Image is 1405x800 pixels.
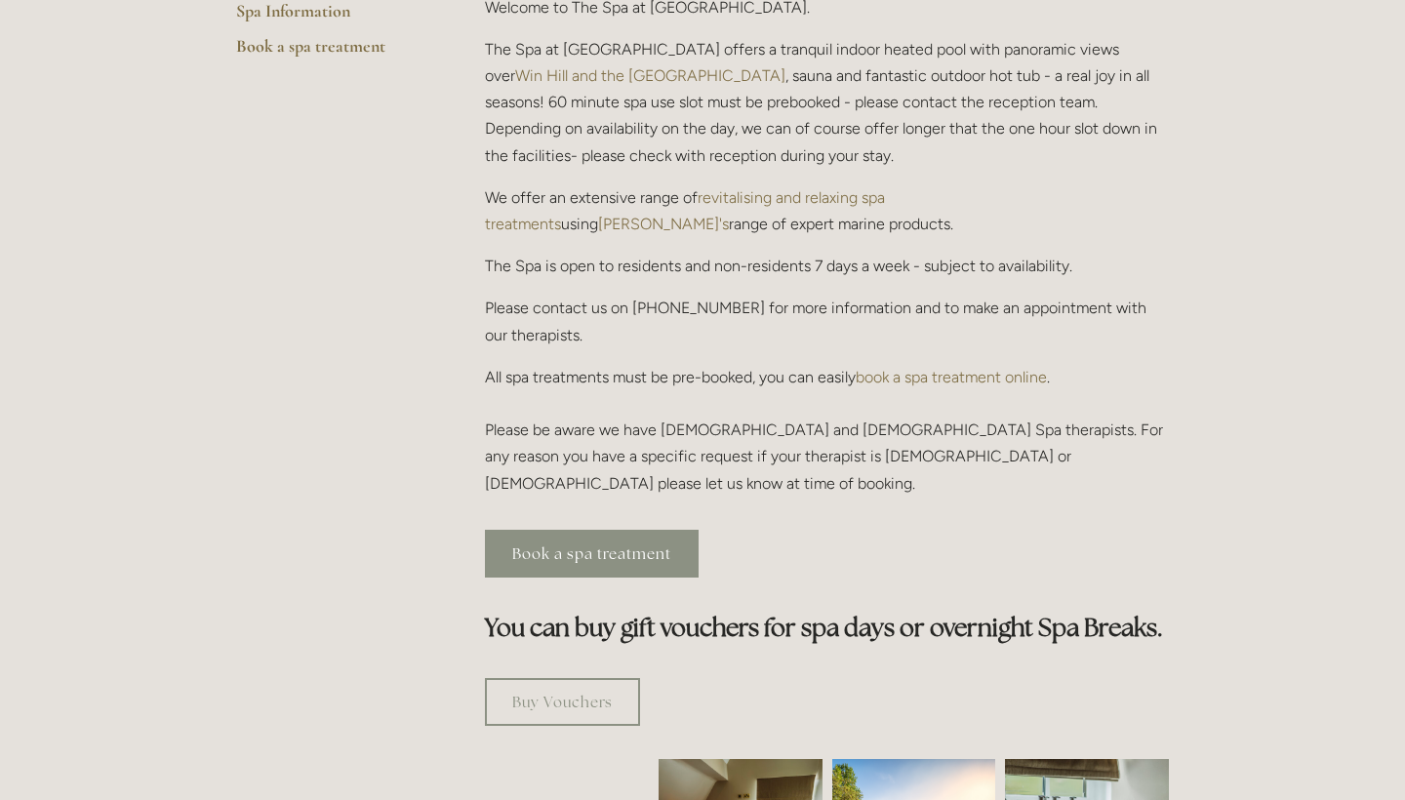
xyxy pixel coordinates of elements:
[856,368,1047,386] a: book a spa treatment online
[485,253,1169,279] p: The Spa is open to residents and non-residents 7 days a week - subject to availability.
[485,678,640,726] a: Buy Vouchers
[485,530,699,578] a: Book a spa treatment
[236,35,422,70] a: Book a spa treatment
[485,364,1169,497] p: All spa treatments must be pre-booked, you can easily . Please be aware we have [DEMOGRAPHIC_DATA...
[485,612,1163,643] strong: You can buy gift vouchers for spa days or overnight Spa Breaks.
[515,66,785,85] a: Win Hill and the [GEOGRAPHIC_DATA]
[485,36,1169,169] p: The Spa at [GEOGRAPHIC_DATA] offers a tranquil indoor heated pool with panoramic views over , sau...
[598,215,729,233] a: [PERSON_NAME]'s
[485,295,1169,347] p: Please contact us on [PHONE_NUMBER] for more information and to make an appointment with our ther...
[485,184,1169,237] p: We offer an extensive range of using range of expert marine products.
